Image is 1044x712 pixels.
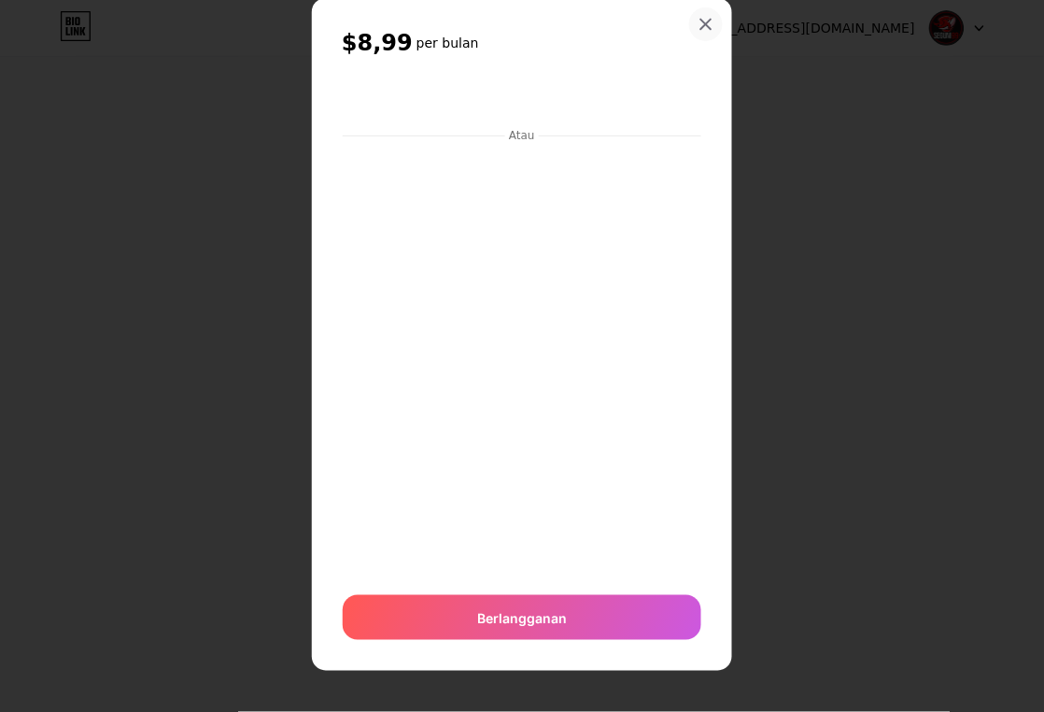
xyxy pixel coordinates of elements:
[477,610,567,626] font: Berlangganan
[342,30,413,56] font: $8,99
[416,36,479,50] font: per bulan
[343,78,701,122] iframe: Bingkai tombol pembayaran aman
[509,129,535,142] font: Atau
[339,145,705,577] iframe: Bingkai input pembayaran aman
